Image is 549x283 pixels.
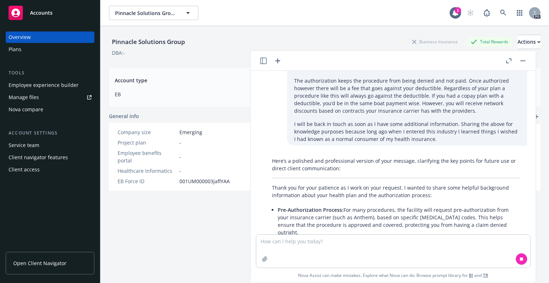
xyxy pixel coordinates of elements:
[9,164,40,175] div: Client access
[298,268,488,283] span: Nova Assist can make mistakes. Explore what Nova can do: Browse prompt library for and
[6,3,94,23] a: Accounts
[6,44,94,55] a: Plans
[496,6,510,20] a: Search
[513,6,527,20] a: Switch app
[179,128,202,136] span: Emerging
[469,272,473,278] a: BI
[118,167,177,175] div: Healthcare Informatics
[518,35,540,49] button: Actions
[278,206,343,213] span: Pre-Authorization Process:
[109,6,198,20] button: Pinnacle Solutions Group
[13,259,66,267] span: Open Client Navigator
[6,152,94,163] a: Client navigator features
[463,6,478,20] a: Start snowing
[9,79,79,91] div: Employee experience builder
[6,104,94,115] a: Nova compare
[112,49,125,57] div: DBA: -
[179,167,181,175] span: -
[179,177,230,185] span: 001UM000003jaflYAA
[179,153,181,161] span: -
[483,272,488,278] a: TR
[532,112,540,121] a: add
[118,149,177,164] div: Employee benefits portal
[455,7,461,13] div: 1
[9,92,39,103] div: Manage files
[118,139,177,146] div: Project plan
[115,77,316,84] span: Account type
[9,31,31,43] div: Overview
[109,112,139,120] span: General info
[294,120,520,143] p: I will be back in touch as soon as I have some additional information. Sharing the above for know...
[9,104,43,115] div: Nova compare
[9,44,21,55] div: Plans
[118,177,177,185] div: EB Force ID
[30,10,53,16] span: Accounts
[115,91,316,98] span: EB
[118,128,177,136] div: Company size
[409,37,461,46] div: Business Insurance
[6,130,94,137] div: Account settings
[467,37,512,46] div: Total Rewards
[6,31,94,43] a: Overview
[6,69,94,77] div: Tools
[272,157,520,172] p: Here’s a polished and professional version of your message, clarifying the key points for future ...
[9,140,39,151] div: Service team
[6,92,94,103] a: Manage files
[278,206,520,236] p: For many procedures, the facility will request pre-authorization from your insurance carrier (suc...
[480,6,494,20] a: Report a Bug
[115,9,177,17] span: Pinnacle Solutions Group
[109,37,188,47] div: Pinnacle Solutions Group
[9,152,68,163] div: Client navigator features
[179,139,181,146] span: -
[294,77,520,114] p: The authorization keeps the procedure from being denied and not paid. Once authorized however the...
[272,184,520,199] p: Thank you for your patience as I work on your request. I wanted to share some helpful background ...
[6,164,94,175] a: Client access
[6,140,94,151] a: Service team
[6,79,94,91] a: Employee experience builder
